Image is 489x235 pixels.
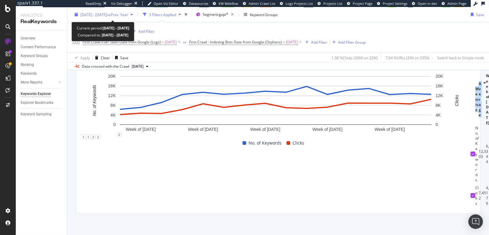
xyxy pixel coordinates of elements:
[293,139,304,147] span: Clicks
[203,12,229,17] span: Segment: gap/*
[468,10,484,19] button: Save
[80,12,107,17] span: [DATE] - [DATE]
[312,127,342,132] text: Week of [DATE]
[303,39,327,46] button: Add Filter
[375,127,405,132] text: Week of [DATE]
[447,1,466,6] span: Admin Page
[92,85,97,116] text: No. of Keywords
[129,63,151,70] button: [DATE]
[21,100,63,106] a: Explorer Bookmarks
[286,38,298,46] span: [DATE]
[101,32,128,38] b: [DATE] - [DATE]
[479,149,486,159] div: 12,303
[130,28,155,35] button: Add Filter
[81,73,470,134] svg: A chart.
[21,70,63,77] a: Keywords
[476,12,484,17] div: Save
[21,18,62,25] div: RealKeywords
[213,1,238,6] a: KW Webflow
[81,135,86,139] div: 1
[241,10,280,19] button: Keyword Groups
[249,1,275,6] span: Admin Crawl List
[21,35,63,42] a: Overview
[436,113,441,118] text: 4K
[21,111,63,118] a: Keyword Sampling
[21,12,62,18] div: Analytics
[21,79,57,86] a: More Reports
[189,1,208,6] span: Datasources
[311,39,327,45] div: Add Filter
[21,53,48,59] div: Keyword Groups
[148,1,178,6] a: Open Viz Editor
[331,55,378,60] div: 1.38 % Clicks ( 306K on 22M )
[149,12,176,17] div: 3 Filters Applied
[96,135,100,139] div: 2
[86,135,91,139] div: 1
[385,55,430,60] div: 7.04 % URLs ( 24K on 335K )
[117,132,122,137] div: 2
[21,70,37,77] div: Keywords
[108,74,116,79] text: 20K
[72,10,135,19] button: [DATE] - [DATE]vsPrev. Year
[120,55,128,60] div: Save
[435,53,484,63] button: Switch back to Simple mode
[347,1,372,6] a: Project Page
[113,53,128,63] button: Save
[21,100,53,106] div: Explorer Bookmarks
[479,81,481,118] div: Average
[377,1,407,6] a: Project Settings
[189,39,282,45] span: First Crawl - Indexing Bots Date from Google (Orphans)
[83,39,161,45] span: First Crawl Ever Seen Date from Google (Logs)
[21,44,63,50] a: Content Performance
[418,1,437,6] span: Open in dev
[78,32,128,39] div: Compared to:
[72,40,80,45] div: AND
[86,1,102,6] div: ReadOnly:
[110,113,116,118] text: 4K
[436,93,443,98] text: 12K
[353,1,372,6] span: Project Page
[188,127,218,132] text: Week of [DATE]
[21,111,52,118] div: Keyword Sampling
[243,1,275,6] a: Admin Crawl List
[108,84,116,89] text: 16K
[219,1,238,6] span: KW Webflow
[280,1,313,6] a: Logs Projects List
[283,39,285,45] span: <
[436,74,443,79] text: 20K
[383,1,407,6] span: Project Settings
[442,1,466,6] a: Admin Page
[154,1,178,6] span: Open Viz Editor
[138,29,155,34] div: Add Filter
[21,79,42,86] div: More Reports
[475,182,479,209] td: Clicks
[437,55,484,60] div: Switch back to Simple mode
[21,91,63,97] a: Keywords Explorer
[126,127,156,132] text: Week of [DATE]
[436,103,441,108] text: 8K
[91,135,96,139] div: 2
[21,44,56,50] div: Content Performance
[323,1,342,6] span: Projects List
[72,38,80,48] button: AND
[21,91,51,97] div: Keywords Explorer
[110,103,116,108] text: 8K
[77,25,129,32] div: Current period:
[479,190,486,201] div: 7,452
[250,127,280,132] text: Week of [DATE]
[108,93,116,98] text: 12K
[250,12,278,17] div: Keyword Groups
[82,64,129,69] div: Data crossed with the Crawl
[107,12,128,17] span: vs Prev. Year
[80,55,90,60] div: Apply
[436,122,438,127] text: 0
[165,38,177,46] span: [DATE]
[318,1,342,6] a: Projects List
[330,39,366,46] button: Add Filter Group
[183,39,187,45] div: or
[93,53,110,63] button: Clear
[21,62,34,68] div: Ranking
[183,1,208,6] a: Datasources
[141,10,183,19] button: 3 Filters Applied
